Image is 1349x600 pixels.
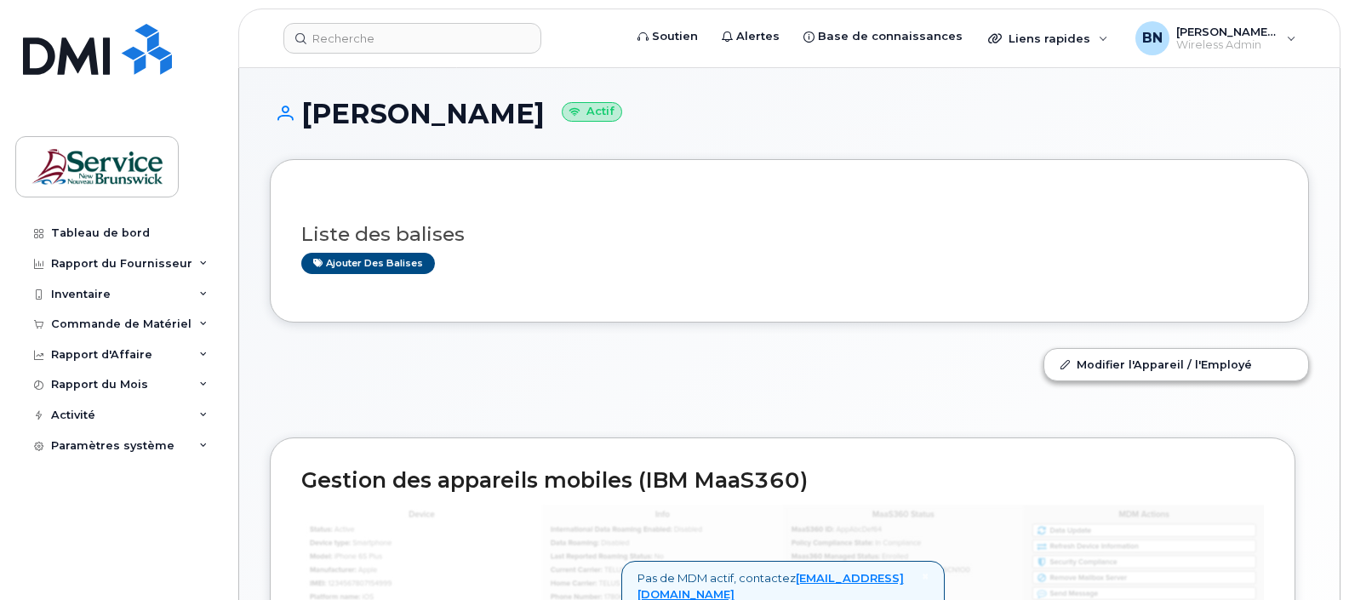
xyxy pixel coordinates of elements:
a: Ajouter des balises [301,253,435,274]
small: Actif [562,102,622,122]
span: × [922,569,929,584]
h3: Liste des balises [301,224,1278,245]
h2: Gestion des appareils mobiles (IBM MaaS360) [301,469,1264,493]
a: Modifier l'Appareil / l'Employé [1044,349,1308,380]
a: Close [922,570,929,583]
h1: [PERSON_NAME] [270,99,1309,129]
